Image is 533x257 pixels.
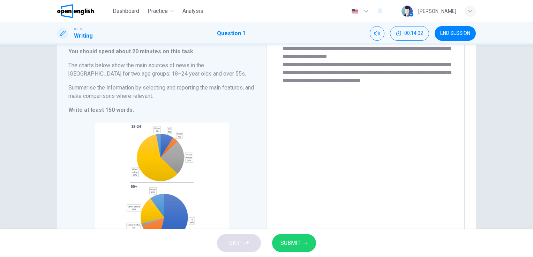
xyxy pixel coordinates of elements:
div: Mute [370,26,384,41]
span: Practice [148,7,168,15]
div: [PERSON_NAME] [418,7,456,15]
a: OpenEnglish logo [57,4,110,18]
span: 00:14:02 [404,31,423,36]
h1: Writing [74,32,93,40]
img: en [351,9,359,14]
button: 00:14:02 [390,26,429,41]
h6: You should spend about 20 minutes on this task. [68,47,255,56]
h6: Summarise the information by selecting and reporting the main features, and make comparisons wher... [68,84,255,100]
span: Dashboard [113,7,139,15]
span: SUBMIT [280,238,301,248]
button: Practice [145,5,177,17]
h1: Question 1 [217,29,246,38]
strong: Write at least 150 words. [68,107,134,113]
h6: The charts below show the main sources of news in the [GEOGRAPHIC_DATA] for two age groups: 18–24... [68,61,255,78]
button: SUBMIT [272,234,316,252]
div: Hide [390,26,429,41]
button: Analysis [180,5,206,17]
img: OpenEnglish logo [57,4,94,18]
span: Analysis [182,7,203,15]
span: IELTS [74,27,82,32]
button: Dashboard [110,5,142,17]
span: END SESSION [440,31,470,36]
button: END SESSION [435,26,476,41]
img: Profile picture [401,6,413,17]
